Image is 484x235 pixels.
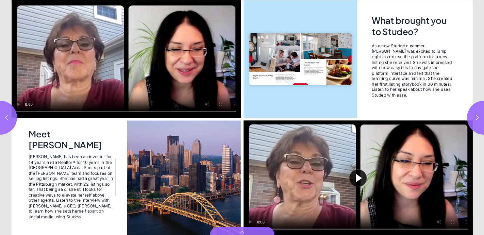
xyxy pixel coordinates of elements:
span: [PERSON_NAME] has been an investor for 14 years and a Realtor® for 10 years in the [GEOGRAPHIC_DA... [29,154,114,219]
video: Video [12,0,241,118]
h2: What brought you to Studeo? [372,15,455,38]
span: As a new Studeo customer, [PERSON_NAME] was excited to jump right in and use the platform for a n... [372,43,454,97]
h2: Meet [PERSON_NAME] [29,128,115,150]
